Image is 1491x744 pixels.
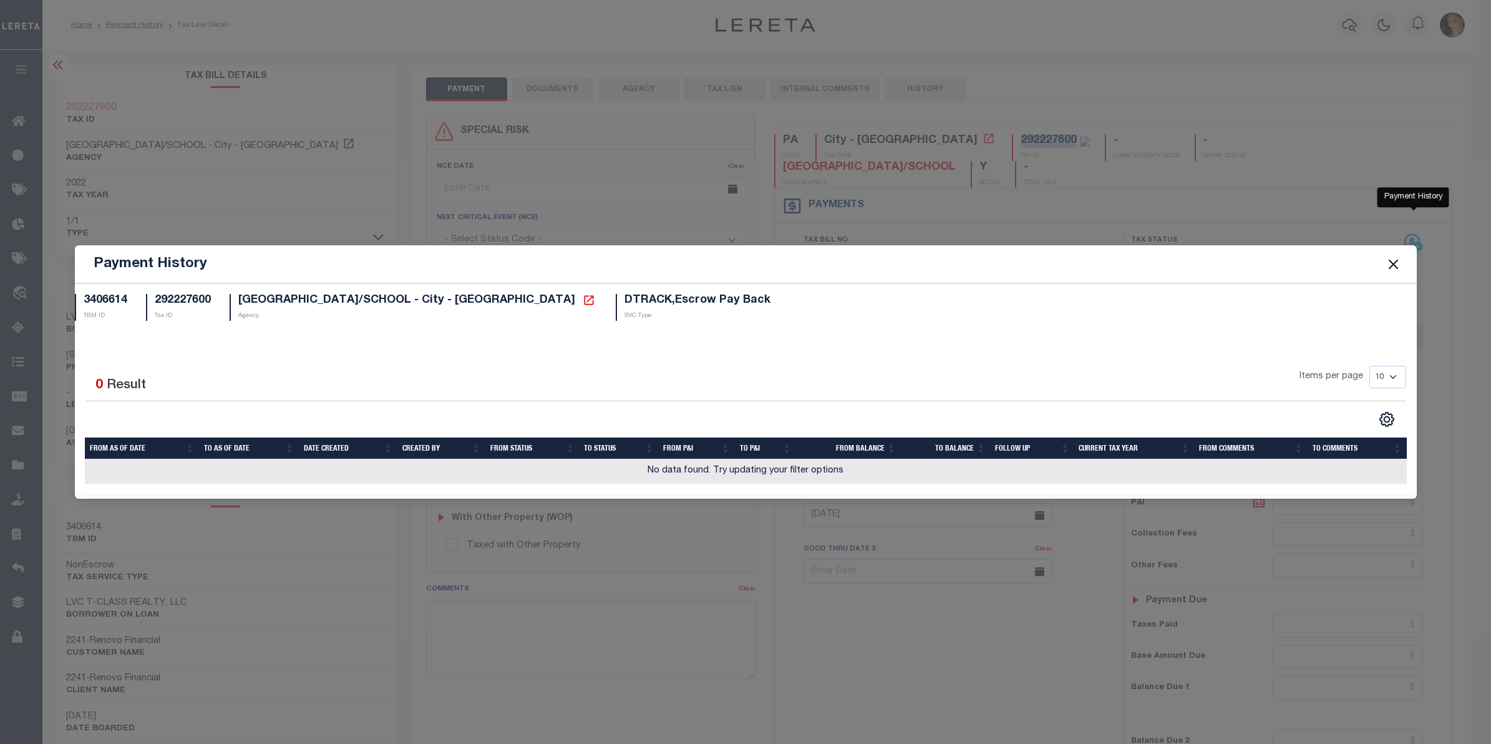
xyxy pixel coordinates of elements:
th: From Comments: activate to sort column ascending [1194,438,1308,459]
th: Created By: activate to sort column ascending [397,438,485,459]
label: Result [107,376,146,396]
th: To P&I: activate to sort column ascending [735,438,797,459]
th: From As of Date: activate to sort column ascending [85,438,200,459]
p: Agency [238,311,597,321]
th: To As of Date: activate to sort column ascending [199,438,299,459]
th: To Status: activate to sort column ascending [579,438,658,459]
h5: DTRACK,Escrow Pay Back [624,294,770,308]
th: To Comments: activate to sort column ascending [1308,438,1406,459]
p: SVC Type [624,311,770,321]
span: Items per page [1299,370,1363,384]
th: To Balance: activate to sort column ascending [901,438,990,459]
th: From P&I: activate to sort column ascending [658,438,734,459]
th: Current Tax Year: activate to sort column ascending [1074,438,1194,459]
h5: 292227600 [155,294,211,308]
th: From Status: activate to sort column ascending [485,438,580,459]
th: Date Created: activate to sort column ascending [299,438,397,459]
th: Follow Up: activate to sort column ascending [990,438,1074,459]
div: Payment History [1377,187,1449,207]
p: TBM ID [84,311,127,321]
h5: 3406614 [84,294,127,308]
span: 0 [95,379,103,392]
button: Close [1385,256,1401,272]
p: Tax ID [155,311,211,321]
span: [GEOGRAPHIC_DATA]/SCHOOL - City - [GEOGRAPHIC_DATA] [238,295,575,306]
h5: Payment History [94,255,207,273]
th: From Balance: activate to sort column ascending [796,438,900,459]
td: No data found. Try updating your filter options [85,459,1407,484]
